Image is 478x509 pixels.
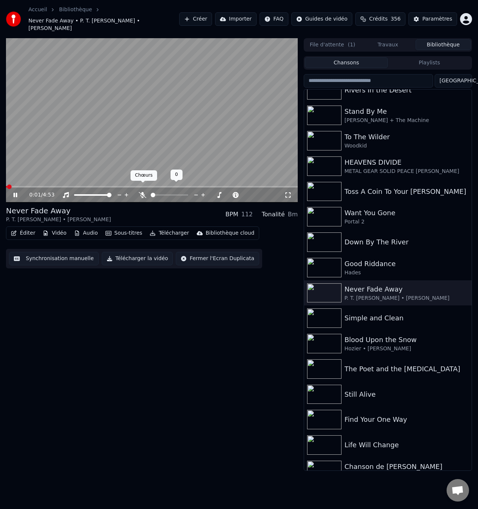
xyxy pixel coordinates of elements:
button: Guides de vidéo [291,12,352,26]
div: 112 [241,210,253,219]
div: HEAVENS DIVIDE [344,157,469,168]
button: Sous-titres [102,228,145,238]
span: ( 1 ) [348,41,355,49]
div: Find Your One Way [344,414,469,425]
button: Synchronisation manuelle [9,252,99,265]
div: Stand By Me [344,106,469,117]
button: Télécharger la vidéo [102,252,173,265]
div: Still Alive [344,389,469,400]
div: Chanson de [PERSON_NAME] [344,461,469,472]
div: The Poet and the [MEDICAL_DATA] [344,364,469,374]
button: Playlists [388,57,471,68]
div: Hozier • [PERSON_NAME] [344,345,469,353]
div: Rivers In the Desert [344,85,469,95]
div: Paramètres [422,15,452,23]
button: FAQ [260,12,288,26]
button: Crédits356 [355,12,405,26]
button: Importer [215,12,257,26]
span: 356 [390,15,401,23]
div: 0 [171,170,183,180]
div: Portal 2 [344,218,469,226]
div: [PERSON_NAME] + The Machine [344,117,469,124]
img: youka [6,12,21,27]
div: Chœurs [131,170,157,181]
nav: breadcrumb [28,6,179,32]
button: Fermer l'Ecran Duplicata [176,252,259,265]
div: / [29,191,47,199]
div: P. T. [PERSON_NAME] • [PERSON_NAME] [6,216,111,223]
span: Crédits [369,15,387,23]
div: Never Fade Away [344,284,469,295]
button: Vidéo [40,228,69,238]
div: Good Riddance [344,259,469,269]
div: Toss A Coin To Your [PERSON_NAME] [344,186,469,197]
div: Simple and Clean [344,313,469,323]
div: Never Fade Away [6,205,111,216]
span: Never Fade Away • P. T. [PERSON_NAME] • [PERSON_NAME] [28,17,179,32]
button: Créer [179,12,212,26]
div: METAL GEAR SOLID PEACE [PERSON_NAME] [344,168,469,175]
a: Accueil [28,6,47,13]
div: Bm [288,210,298,219]
button: Télécharger [147,228,192,238]
a: Bibliothèque [59,6,92,13]
div: P. T. [PERSON_NAME] • [PERSON_NAME] [344,295,469,302]
button: Bibliothèque [416,39,471,50]
button: File d'attente [305,39,360,50]
div: Down By The River [344,237,469,247]
div: To The Wilder [344,132,469,142]
div: Tonalité [262,210,285,219]
a: Ouvrir le chat [447,479,469,502]
button: Paramètres [408,12,457,26]
span: 4:53 [43,191,54,199]
div: Life Will Change [344,440,469,450]
button: Chansons [305,57,388,68]
button: Travaux [360,39,416,50]
button: Éditer [8,228,38,238]
button: Audio [71,228,101,238]
div: Hades [344,269,469,277]
div: BPM [226,210,238,219]
div: Want You Gone [344,208,469,218]
span: 0:01 [29,191,41,199]
div: Blood Upon the Snow [344,335,469,345]
div: Bibliothèque cloud [206,229,254,237]
div: Woodkid [344,142,469,150]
